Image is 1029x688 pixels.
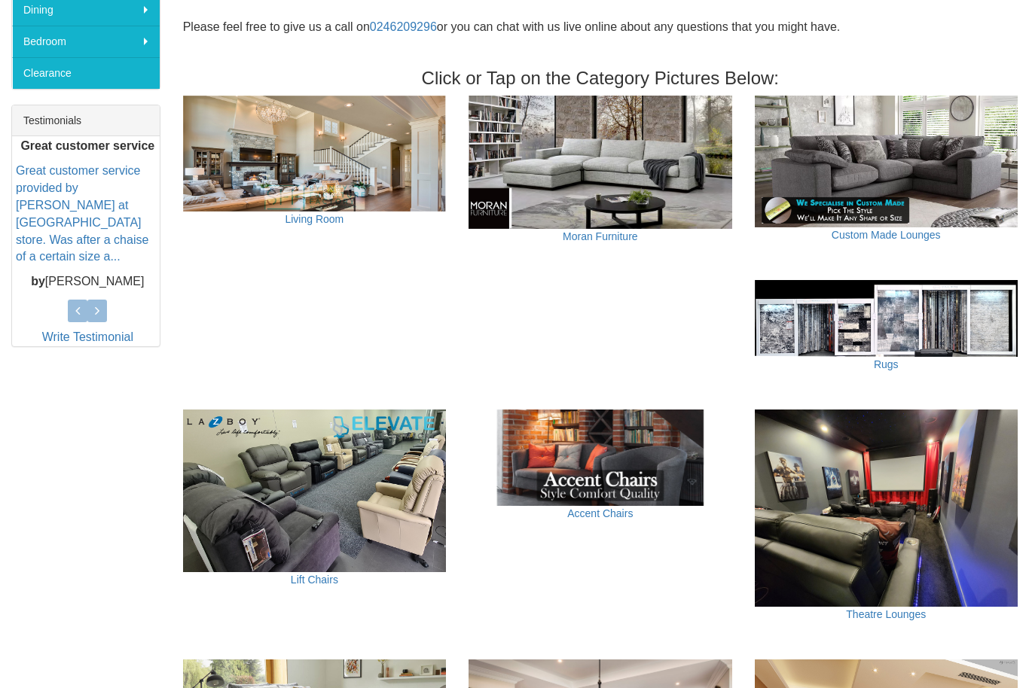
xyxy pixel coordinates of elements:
[183,96,446,212] img: Living Room
[42,330,133,343] a: Write Testimonial
[20,139,154,152] b: Great customer service
[291,574,338,586] a: Lift Chairs
[563,230,638,242] a: Moran Furniture
[16,164,148,263] a: Great customer service provided by [PERSON_NAME] at [GEOGRAPHIC_DATA] store. Was after a chaise o...
[183,68,1018,88] h3: Click or Tap on the Category Pictures Below:
[846,608,926,620] a: Theatre Lounges
[469,96,731,229] img: Moran Furniture
[16,273,160,291] p: [PERSON_NAME]
[370,20,437,33] a: 0246209296
[12,105,160,136] div: Testimonials
[755,409,1018,607] img: Theatre Lounges
[755,280,1018,358] img: Rugs
[469,409,731,506] img: Accent Chairs
[183,409,446,571] img: Lift Chairs
[567,507,633,519] a: Accent Chairs
[832,229,941,241] a: Custom Made Lounges
[755,96,1018,227] img: Custom Made Lounges
[12,26,160,57] a: Bedroom
[31,275,45,288] b: by
[874,358,899,370] a: Rugs
[12,57,160,89] a: Clearance
[285,213,344,225] a: Living Room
